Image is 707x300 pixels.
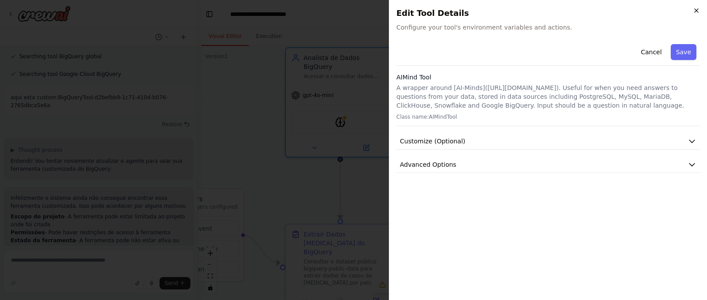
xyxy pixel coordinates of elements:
span: Configure your tool's environment variables and actions. [396,23,700,32]
button: Cancel [635,44,667,60]
h3: AIMind Tool [396,73,700,82]
p: A wrapper around [AI-Minds]([URL][DOMAIN_NAME]). Useful for when you need answers to questions fr... [396,83,700,110]
p: Class name: AIMindTool [396,113,700,120]
span: Advanced Options [400,160,456,169]
button: Advanced Options [396,157,700,173]
span: Customize (Optional) [400,137,465,146]
button: Customize (Optional) [396,133,700,150]
button: Save [671,44,696,60]
h2: Edit Tool Details [396,7,700,19]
